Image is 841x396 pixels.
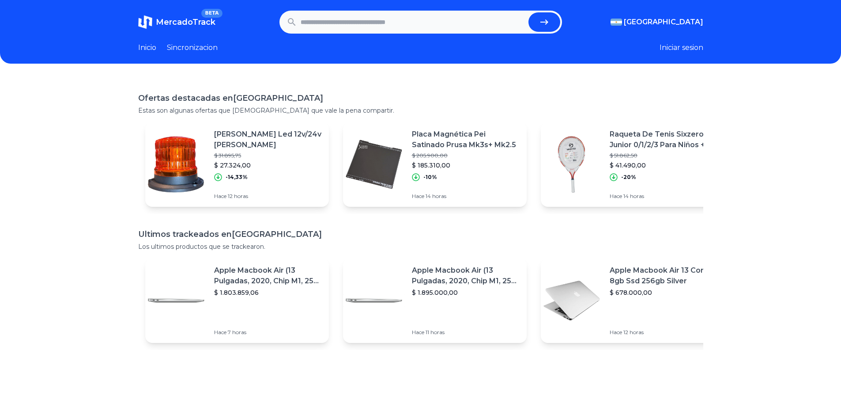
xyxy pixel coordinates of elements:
p: $ 27.324,00 [214,161,322,170]
p: [PERSON_NAME] Led 12v/24v [PERSON_NAME] [214,129,322,150]
p: -14,33% [226,174,248,181]
span: BETA [201,9,222,18]
a: Sincronizacion [167,42,218,53]
p: Apple Macbook Air 13 Core I5 8gb Ssd 256gb Silver [610,265,717,286]
h1: Ultimos trackeados en [GEOGRAPHIC_DATA] [138,228,703,240]
img: Featured image [541,133,603,195]
p: Hace 14 horas [610,193,717,200]
img: Featured image [343,270,405,331]
p: Hace 14 horas [412,193,520,200]
img: Featured image [145,133,207,195]
a: MercadoTrackBETA [138,15,215,29]
a: Inicio [138,42,156,53]
p: Los ultimos productos que se trackearon. [138,242,703,251]
p: $ 1.803.859,06 [214,288,322,297]
p: Hace 7 horas [214,329,322,336]
p: Hace 12 horas [214,193,322,200]
p: $ 205.900,00 [412,152,520,159]
span: MercadoTrack [156,17,215,27]
a: Featured imagePlaca Magnética Pei Satinado Prusa Mk3s+ Mk2.5$ 205.900,00$ 185.310,00-10%Hace 14 h... [343,122,527,207]
span: [GEOGRAPHIC_DATA] [624,17,703,27]
img: Featured image [145,270,207,331]
p: $ 41.490,00 [610,161,717,170]
a: Featured imageApple Macbook Air (13 Pulgadas, 2020, Chip M1, 256 Gb De Ssd, 8 Gb De Ram) - Plata$... [145,258,329,343]
a: Featured imageRaqueta De Tenis Sixzero Junior 0/1/2/3 Para Niños + Funda$ 51.862,50$ 41.490,00-20... [541,122,724,207]
a: Featured imageApple Macbook Air (13 Pulgadas, 2020, Chip M1, 256 Gb De Ssd, 8 Gb De Ram) - Plata$... [343,258,527,343]
p: Apple Macbook Air (13 Pulgadas, 2020, Chip M1, 256 Gb De Ssd, 8 Gb De Ram) - Plata [214,265,322,286]
p: $ 678.000,00 [610,288,717,297]
p: $ 1.895.000,00 [412,288,520,297]
button: [GEOGRAPHIC_DATA] [611,17,703,27]
img: MercadoTrack [138,15,152,29]
a: Featured imageApple Macbook Air 13 Core I5 8gb Ssd 256gb Silver$ 678.000,00Hace 12 horas [541,258,724,343]
p: Hace 12 horas [610,329,717,336]
p: $ 51.862,50 [610,152,717,159]
p: $ 185.310,00 [412,161,520,170]
img: Argentina [611,19,622,26]
button: Iniciar sesion [660,42,703,53]
img: Featured image [541,270,603,331]
p: Raqueta De Tenis Sixzero Junior 0/1/2/3 Para Niños + Funda [610,129,717,150]
p: $ 31.895,75 [214,152,322,159]
p: -20% [621,174,636,181]
p: Hace 11 horas [412,329,520,336]
p: -10% [423,174,437,181]
p: Apple Macbook Air (13 Pulgadas, 2020, Chip M1, 256 Gb De Ssd, 8 Gb De Ram) - Plata [412,265,520,286]
p: Estas son algunas ofertas que [DEMOGRAPHIC_DATA] que vale la pena compartir. [138,106,703,115]
h1: Ofertas destacadas en [GEOGRAPHIC_DATA] [138,92,703,104]
a: Featured image[PERSON_NAME] Led 12v/24v [PERSON_NAME]$ 31.895,75$ 27.324,00-14,33%Hace 12 horas [145,122,329,207]
p: Placa Magnética Pei Satinado Prusa Mk3s+ Mk2.5 [412,129,520,150]
img: Featured image [343,133,405,195]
